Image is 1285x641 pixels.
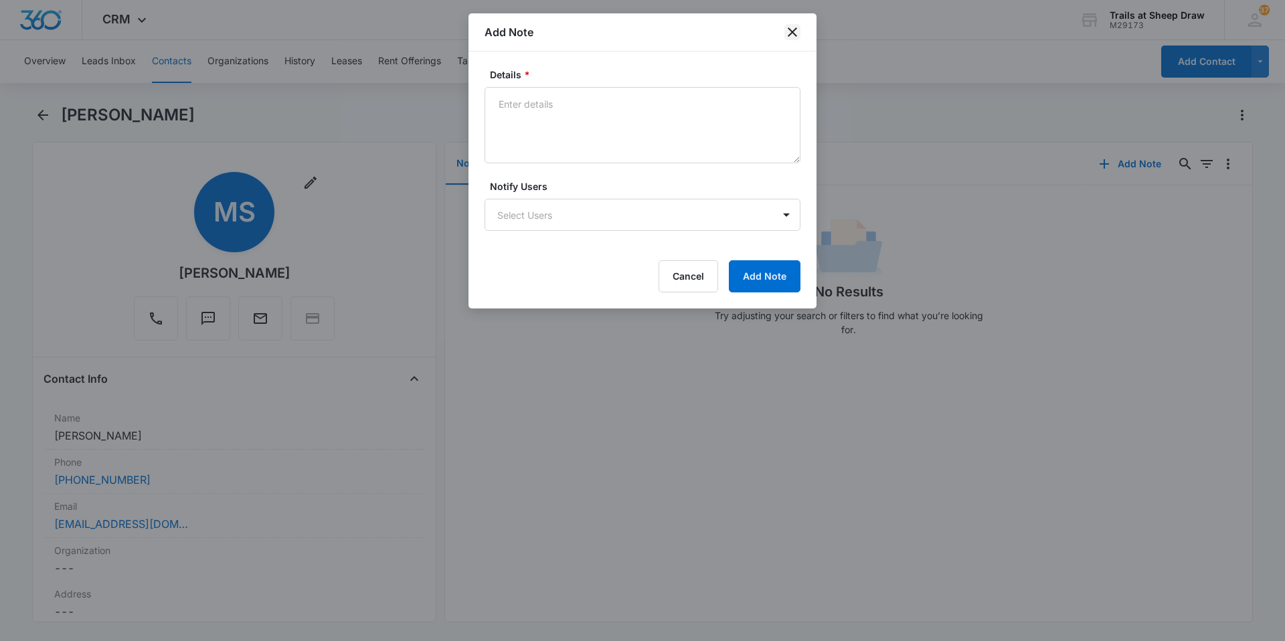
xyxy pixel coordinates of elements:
[784,24,800,40] button: close
[490,179,806,193] label: Notify Users
[490,68,806,82] label: Details
[485,24,533,40] h1: Add Note
[729,260,800,292] button: Add Note
[659,260,718,292] button: Cancel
